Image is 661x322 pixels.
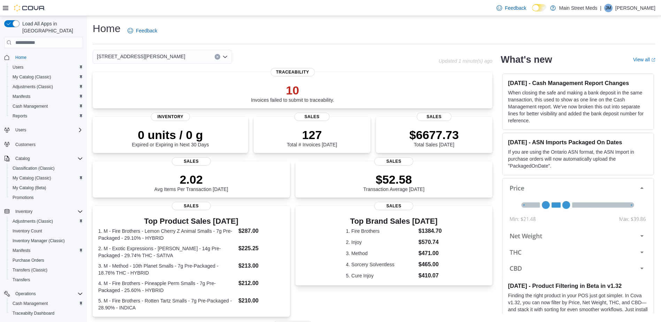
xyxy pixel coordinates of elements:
span: Feedback [505,5,526,11]
a: Inventory Count [10,227,45,235]
span: Home [13,53,83,62]
button: Users [7,62,86,72]
span: Transfers (Classic) [10,266,83,274]
dd: $225.25 [238,244,284,253]
dd: $570.74 [418,238,442,246]
span: Adjustments (Classic) [10,83,83,91]
button: Adjustments (Classic) [7,216,86,226]
div: Josh Mowery [604,4,613,12]
span: Cash Management [10,102,83,110]
span: Sales [172,202,211,210]
button: Transfers [7,275,86,285]
a: Purchase Orders [10,256,47,264]
a: Inventory Manager (Classic) [10,237,68,245]
dd: $410.07 [418,271,442,280]
span: Inventory Count [10,227,83,235]
p: 10 [251,83,334,97]
span: My Catalog (Classic) [10,174,83,182]
button: Clear input [215,54,220,60]
div: Total Sales [DATE] [409,128,459,147]
button: Home [1,52,86,62]
span: Inventory Manager (Classic) [10,237,83,245]
span: My Catalog (Classic) [13,175,51,181]
div: Total # Invoices [DATE] [287,128,337,147]
dd: $471.00 [418,249,442,258]
span: Transfers [10,276,83,284]
span: Sales [417,113,452,121]
button: My Catalog (Classic) [7,72,86,82]
button: Purchase Orders [7,255,86,265]
dt: 3. Method [346,250,416,257]
span: Traceability [270,68,315,76]
span: Purchase Orders [13,258,44,263]
span: Adjustments (Classic) [13,219,53,224]
dt: 1. M - Fire Brothers - Lemon Cherry Z Animal Smalls - 7g Pre-Packaged - 29.10% - HYBRID [98,228,236,242]
svg: External link [651,58,655,62]
button: Adjustments (Classic) [7,82,86,92]
span: Inventory [13,207,83,216]
p: 0 units / 0 g [132,128,209,142]
p: $52.58 [363,172,424,186]
span: Home [15,55,26,60]
h1: Home [93,22,121,36]
span: My Catalog (Beta) [10,184,83,192]
a: Transfers (Classic) [10,266,50,274]
dt: 2. M - Exotic Expressions - [PERSON_NAME] - 14g Pre-Packaged - 29.74% THC - SATIVA [98,245,236,259]
span: Sales [172,157,211,166]
p: $6677.73 [409,128,459,142]
span: Users [10,63,83,71]
button: Catalog [1,154,86,163]
dt: 3. M - Method - 10th Planet Smalls - 7g Pre-Packaged - 18.76% THC - HYBRID [98,262,236,276]
a: Adjustments (Classic) [10,217,56,225]
span: Adjustments (Classic) [13,84,53,90]
dd: $210.00 [238,297,284,305]
dt: 5. Cure Injoy [346,272,416,279]
a: Feedback [494,1,529,15]
span: Manifests [13,248,30,253]
a: Manifests [10,246,33,255]
dd: $1384.70 [418,227,442,235]
button: Traceabilty Dashboard [7,308,86,318]
a: Cash Management [10,102,51,110]
button: Open list of options [222,54,228,60]
button: Inventory [13,207,35,216]
span: Sales [374,202,413,210]
span: Cash Management [13,103,48,109]
div: Avg Items Per Transaction [DATE] [154,172,228,192]
div: Transaction Average [DATE] [363,172,424,192]
a: Feedback [125,24,160,38]
p: Main Street Meds [559,4,598,12]
span: Feedback [136,27,157,34]
button: Operations [1,289,86,299]
h3: [DATE] - Cash Management Report Changes [508,79,648,86]
button: Classification (Classic) [7,163,86,173]
dd: $212.00 [238,279,284,287]
span: Customers [15,142,36,147]
span: My Catalog (Beta) [13,185,46,191]
input: Dark Mode [532,4,547,11]
button: Inventory Manager (Classic) [7,236,86,246]
span: Reports [10,112,83,120]
button: Reports [7,111,86,121]
span: Users [15,127,26,133]
span: JM [606,4,611,12]
span: [STREET_ADDRESS][PERSON_NAME] [97,52,185,61]
span: My Catalog (Classic) [13,74,51,80]
button: Inventory Count [7,226,86,236]
h3: [DATE] - Product Filtering in Beta in v1.32 [508,282,648,289]
span: Transfers (Classic) [13,267,47,273]
p: 127 [287,128,337,142]
a: View allExternal link [633,57,655,62]
h2: What's new [501,54,552,65]
span: Catalog [13,154,83,163]
span: Users [13,126,83,134]
span: Classification (Classic) [13,166,55,171]
dd: $287.00 [238,227,284,235]
dt: 1. Fire Brothers [346,228,416,235]
span: Purchase Orders [10,256,83,264]
div: Expired or Expiring in Next 30 Days [132,128,209,147]
span: Promotions [10,193,83,202]
span: My Catalog (Classic) [10,73,83,81]
span: Cash Management [13,301,48,306]
span: Manifests [10,92,83,101]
